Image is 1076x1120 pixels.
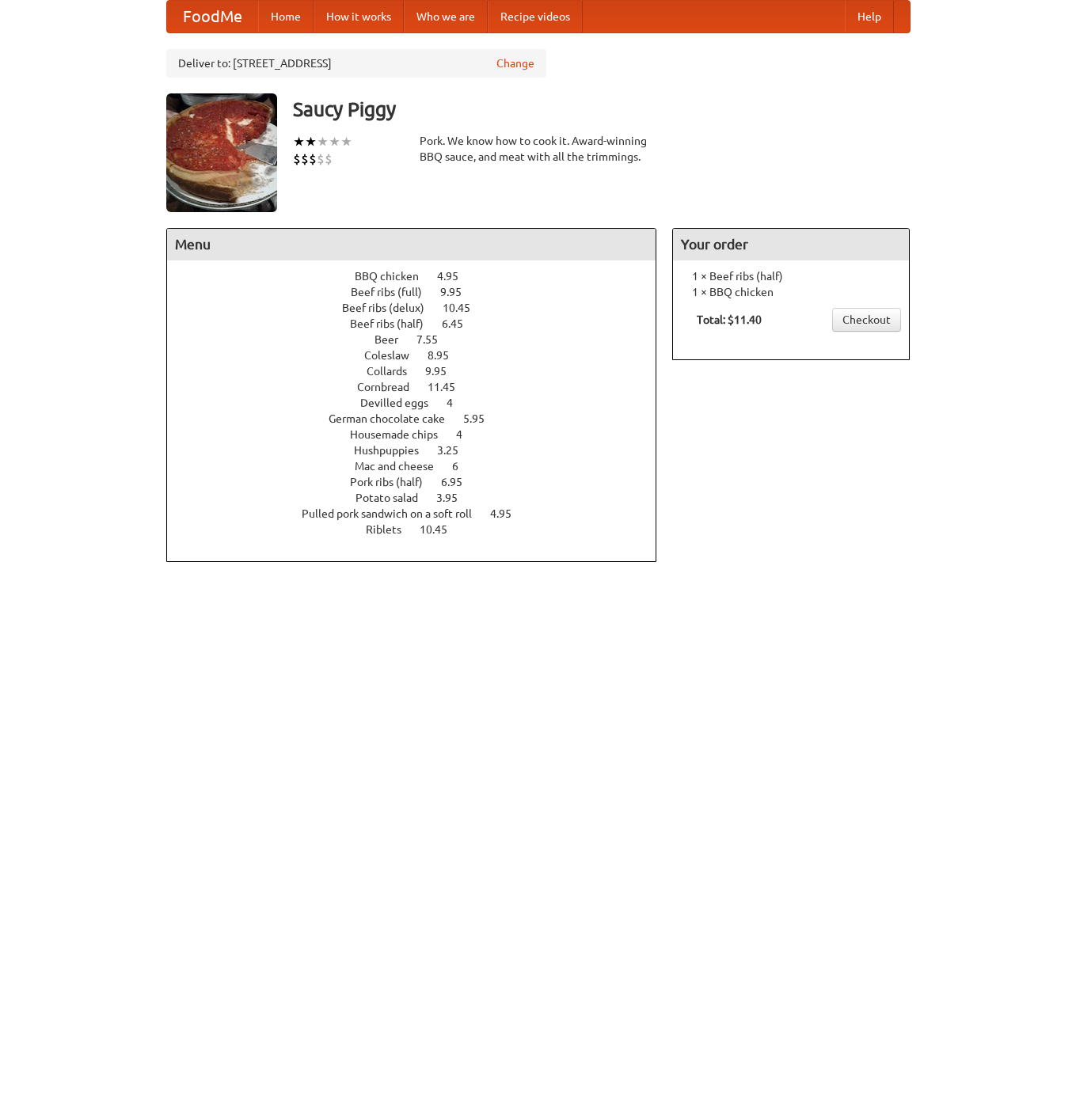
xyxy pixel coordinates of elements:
[681,268,901,284] li: 1 × Beef ribs (half)
[375,333,414,346] span: Beer
[366,523,417,536] span: Riblets
[440,286,477,298] span: 9.95
[681,284,901,300] li: 1 × BBQ chicken
[293,150,301,168] li: $
[329,412,461,425] span: German chocolate cake
[354,444,488,457] a: Hushpuppies 3.25
[166,93,277,212] img: angular.jpg
[301,150,309,168] li: $
[364,349,425,362] span: Coleslaw
[364,349,478,362] a: Coleslaw 8.95
[350,428,454,441] span: Housemade chips
[441,476,478,488] span: 6.95
[258,1,314,32] a: Home
[329,133,340,150] li: ★
[350,317,492,330] a: Beef ribs (half) 6.45
[350,428,492,441] a: Housemade chips 4
[350,476,439,488] span: Pork ribs (half)
[167,229,656,260] h4: Menu
[355,492,434,504] span: Potato salad
[488,1,583,32] a: Recipe videos
[166,49,546,78] div: Deliver to: [STREET_ADDRESS]
[428,381,471,393] span: 11.45
[490,507,527,520] span: 4.95
[351,286,438,298] span: Beef ribs (full)
[293,93,911,125] h3: Saucy Piggy
[425,365,462,378] span: 9.95
[314,1,404,32] a: How it works
[342,302,440,314] span: Beef ribs (delux)
[302,507,488,520] span: Pulled pork sandwich on a soft roll
[305,133,317,150] li: ★
[845,1,894,32] a: Help
[437,270,474,283] span: 4.95
[355,460,450,473] span: Mac and cheese
[463,412,500,425] span: 5.95
[456,428,478,441] span: 4
[673,229,909,260] h4: Your order
[366,523,477,536] a: Riblets 10.45
[355,270,488,283] a: BBQ chicken 4.95
[354,444,435,457] span: Hushpuppies
[437,444,474,457] span: 3.25
[357,381,485,393] a: Cornbread 11.45
[496,55,534,71] a: Change
[428,349,465,362] span: 8.95
[367,365,476,378] a: Collards 9.95
[329,412,514,425] a: German chocolate cake 5.95
[420,523,463,536] span: 10.45
[832,308,901,332] a: Checkout
[325,150,333,168] li: $
[360,397,482,409] a: Devilled eggs 4
[436,492,473,504] span: 3.95
[355,460,488,473] a: Mac and cheese 6
[350,317,439,330] span: Beef ribs (half)
[351,286,491,298] a: Beef ribs (full) 9.95
[317,133,329,150] li: ★
[416,333,454,346] span: 7.55
[342,302,500,314] a: Beef ribs (delux) 10.45
[293,133,305,150] li: ★
[357,381,425,393] span: Cornbread
[367,365,423,378] span: Collards
[375,333,467,346] a: Beer 7.55
[302,507,541,520] a: Pulled pork sandwich on a soft roll 4.95
[452,460,474,473] span: 6
[340,133,352,150] li: ★
[404,1,488,32] a: Who we are
[350,476,492,488] a: Pork ribs (half) 6.95
[447,397,469,409] span: 4
[442,317,479,330] span: 6.45
[420,133,657,165] div: Pork. We know how to cook it. Award-winning BBQ sauce, and meat with all the trimmings.
[360,397,444,409] span: Devilled eggs
[697,313,762,326] b: Total: $11.40
[443,302,486,314] span: 10.45
[309,150,317,168] li: $
[317,150,325,168] li: $
[167,1,258,32] a: FoodMe
[355,492,487,504] a: Potato salad 3.95
[355,270,435,283] span: BBQ chicken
